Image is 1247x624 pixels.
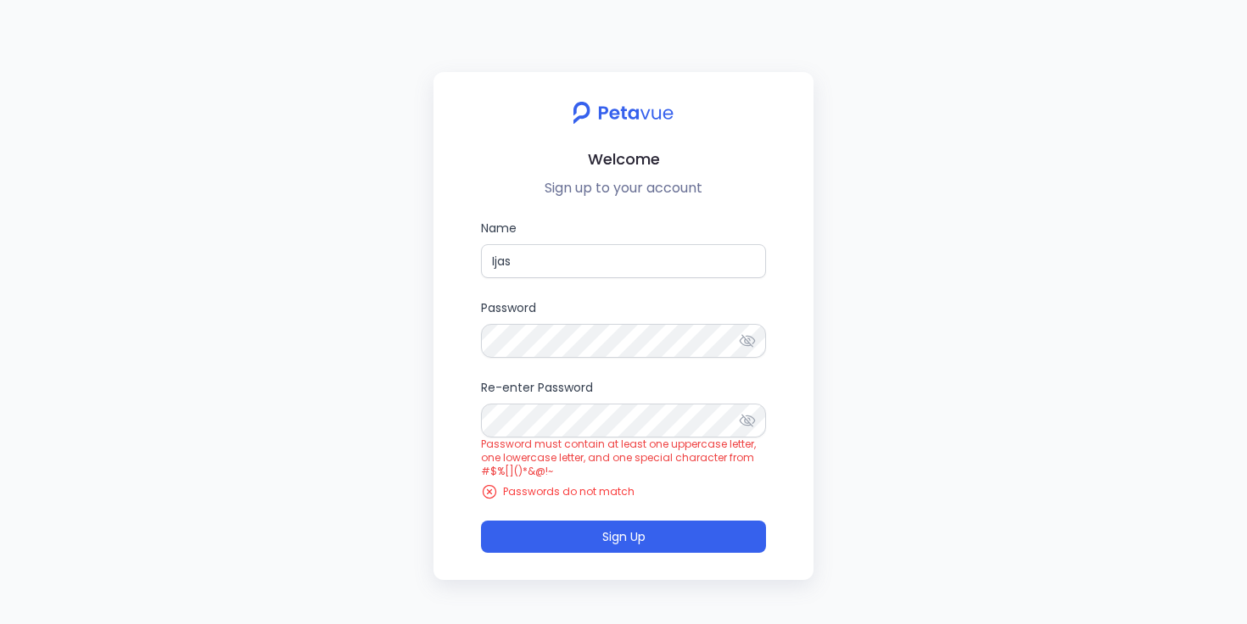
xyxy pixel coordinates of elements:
label: Name [481,219,766,278]
input: Name [481,244,766,278]
img: petavue logo [562,92,685,133]
h2: Welcome [447,147,800,171]
input: Password [481,324,766,358]
label: Re-enter Password [481,378,766,437]
label: Password [481,298,766,358]
p: Sign up to your account [447,178,800,198]
div: Password must contain at least one uppercase letter, one lowercase letter, and one special charac... [481,437,766,478]
span: Passwords do not match [503,485,635,499]
input: Re-enter Password [481,404,766,437]
button: Sign Up [481,521,766,553]
span: Sign Up [602,528,646,545]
